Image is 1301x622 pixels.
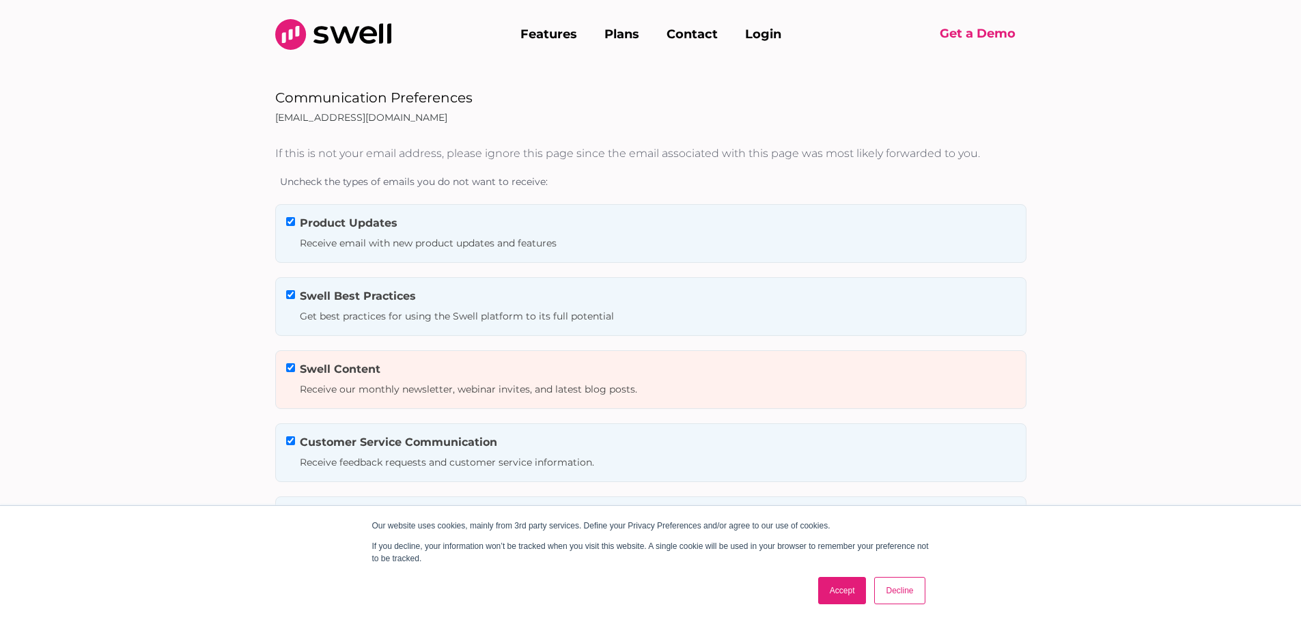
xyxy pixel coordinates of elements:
[280,173,1026,190] p: Uncheck the types of emails you do not want to receive:
[591,14,653,55] a: Plans
[275,89,1026,173] div: If this is not your email address, please ignore this page since the email associated with this p...
[275,109,1026,126] h2: [EMAIL_ADDRESS][DOMAIN_NAME]
[731,14,795,55] a: Login
[275,19,391,50] img: Swell
[818,577,867,604] a: Accept
[372,520,929,532] p: Our website uses cookies, mainly from 3rd party services. Define your Privacy Preferences and/or ...
[300,215,397,231] span: Product Updates
[300,235,1002,252] p: Receive email with new product updates and features
[653,14,731,55] a: Contact
[300,434,497,451] span: Customer Service Communication
[372,540,929,565] p: If you decline, your information won’t be tracked when you visit this website. A single cookie wi...
[300,454,1002,471] p: Receive feedback requests and customer service information.
[300,381,1002,398] p: Receive our monthly newsletter, webinar invites, and latest blog posts.
[507,14,1026,55] div: Navigation Menu
[507,14,591,55] a: Features
[929,20,1026,46] a: Get a Demo
[300,361,380,378] span: Swell Content
[300,288,416,305] span: Swell Best Practices
[275,89,1026,107] h1: Communication Preferences
[300,308,1002,325] p: Get best practices for using the Swell platform to its full potential
[874,577,925,604] a: Decline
